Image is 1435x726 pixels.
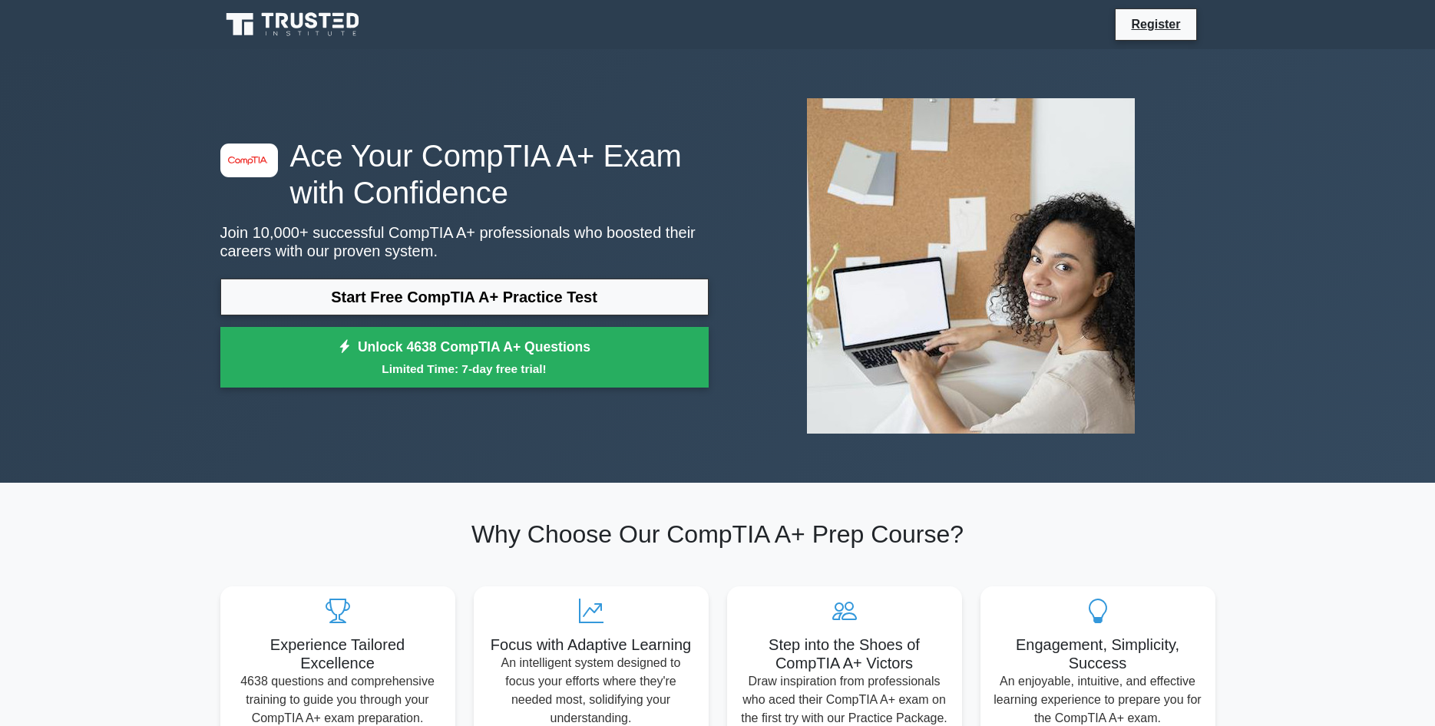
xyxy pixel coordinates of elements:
a: Start Free CompTIA A+ Practice Test [220,279,709,315]
h1: Ace Your CompTIA A+ Exam with Confidence [220,137,709,211]
h2: Why Choose Our CompTIA A+ Prep Course? [220,520,1215,549]
a: Unlock 4638 CompTIA A+ QuestionsLimited Time: 7-day free trial! [220,327,709,388]
h5: Step into the Shoes of CompTIA A+ Victors [739,635,950,672]
h5: Focus with Adaptive Learning [486,635,696,654]
small: Limited Time: 7-day free trial! [240,360,689,378]
p: Join 10,000+ successful CompTIA A+ professionals who boosted their careers with our proven system. [220,223,709,260]
h5: Experience Tailored Excellence [233,635,443,672]
h5: Engagement, Simplicity, Success [993,635,1203,672]
a: Register [1122,15,1189,34]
